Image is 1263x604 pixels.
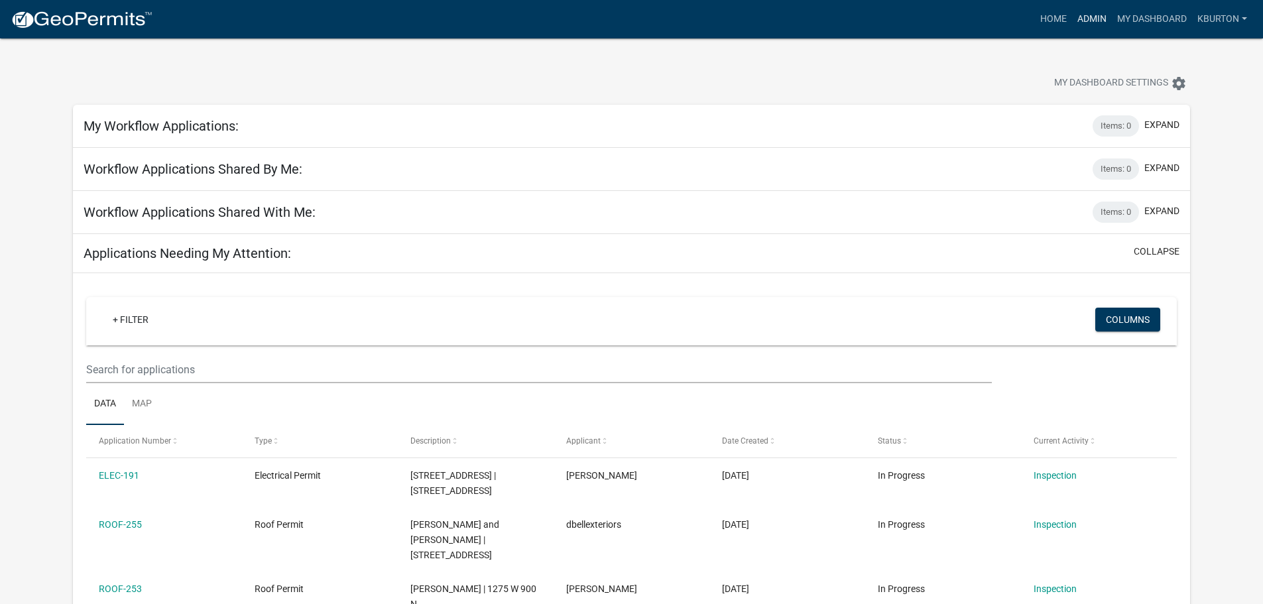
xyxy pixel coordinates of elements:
[1093,158,1139,180] div: Items: 0
[410,470,496,496] span: 13715 S Deer Creek Ave | 13715 S DEER CREEK AVE
[1034,583,1077,594] a: Inspection
[1034,470,1077,481] a: Inspection
[566,519,621,530] span: dbellexteriors
[84,118,239,134] h5: My Workflow Applications:
[124,383,160,426] a: Map
[1020,425,1176,457] datatable-header-cell: Current Activity
[86,356,991,383] input: Search for applications
[1034,436,1089,446] span: Current Activity
[84,204,316,220] h5: Workflow Applications Shared With Me:
[242,425,398,457] datatable-header-cell: Type
[86,383,124,426] a: Data
[84,245,291,261] h5: Applications Needing My Attention:
[255,470,321,481] span: Electrical Permit
[102,308,159,332] a: + Filter
[865,425,1020,457] datatable-header-cell: Status
[1044,70,1197,96] button: My Dashboard Settingssettings
[878,519,925,530] span: In Progress
[709,425,865,457] datatable-header-cell: Date Created
[1054,76,1168,91] span: My Dashboard Settings
[99,519,142,530] a: ROOF-255
[1072,7,1112,32] a: Admin
[722,470,749,481] span: 10/07/2025
[1134,245,1179,259] button: collapse
[1192,7,1252,32] a: kburton
[722,436,768,446] span: Date Created
[1144,204,1179,218] button: expand
[722,583,749,594] span: 10/02/2025
[1112,7,1192,32] a: My Dashboard
[1095,308,1160,332] button: Columns
[554,425,709,457] datatable-header-cell: Applicant
[255,436,272,446] span: Type
[86,425,242,457] datatable-header-cell: Application Number
[1035,7,1072,32] a: Home
[99,583,142,594] a: ROOF-253
[566,470,637,481] span: Wesley Allen Wiggs
[255,583,304,594] span: Roof Permit
[1171,76,1187,91] i: settings
[878,470,925,481] span: In Progress
[99,436,171,446] span: Application Number
[99,470,139,481] a: ELEC-191
[1034,519,1077,530] a: Inspection
[398,425,554,457] datatable-header-cell: Description
[1144,161,1179,175] button: expand
[878,436,901,446] span: Status
[84,161,302,177] h5: Workflow Applications Shared By Me:
[255,519,304,530] span: Roof Permit
[410,519,499,560] span: Jeff and Vicky Schultz | 357 W STATE ROAD 218
[566,583,637,594] span: Herbert Parsons
[566,436,601,446] span: Applicant
[410,436,451,446] span: Description
[878,583,925,594] span: In Progress
[1093,115,1139,137] div: Items: 0
[1093,202,1139,223] div: Items: 0
[722,519,749,530] span: 10/06/2025
[1144,118,1179,132] button: expand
